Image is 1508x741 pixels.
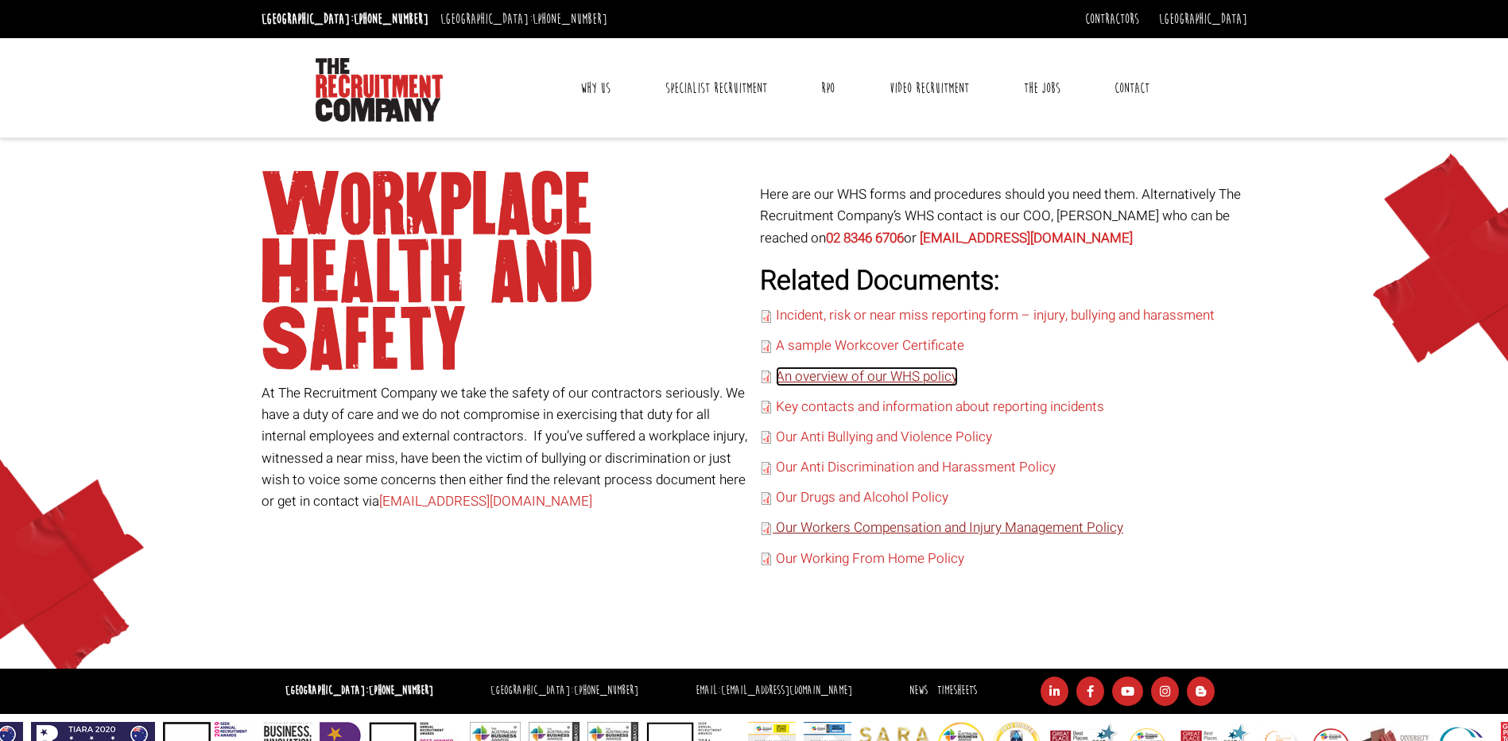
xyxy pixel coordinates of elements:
[1085,10,1139,28] a: Contractors
[1012,68,1072,108] a: The Jobs
[878,68,981,108] a: Video Recruitment
[354,10,428,28] a: [PHONE_NUMBER]
[760,266,1247,296] h2: Related Documents:
[436,6,611,32] li: [GEOGRAPHIC_DATA]:
[262,171,749,374] h1: Workplace Health and Safety
[920,228,1133,248] a: [EMAIL_ADDRESS][DOMAIN_NAME]
[574,683,638,698] a: [PHONE_NUMBER]
[760,492,773,505] img: undefined
[776,487,948,507] a: Our Drugs and Alcohol Policy
[760,553,773,565] img: undefined
[760,462,773,475] img: undefined
[776,427,992,447] a: Our Anti Bullying and Violence Policy
[760,184,1247,249] p: Here are our WHS forms and procedures should you need them. Alternatively The Recruitment Company...
[316,58,443,122] img: The Recruitment Company
[568,68,622,108] a: Why Us
[809,68,847,108] a: RPO
[760,370,773,383] img: undefined
[760,401,773,413] img: undefined
[760,518,1123,537] a: Our Workers Compensation and Injury Management Policy
[721,683,852,698] a: [EMAIL_ADDRESS][DOMAIN_NAME]
[1159,10,1247,28] a: [GEOGRAPHIC_DATA]
[258,6,432,32] li: [GEOGRAPHIC_DATA]:
[909,683,928,698] a: News
[760,310,773,323] img: undefined
[285,683,433,698] strong: [GEOGRAPHIC_DATA]:
[776,457,1056,477] a: Our Anti Discrimination and Harassment Policy
[776,367,958,386] a: An overview of our WHS policy
[379,491,592,511] a: [EMAIL_ADDRESS][DOMAIN_NAME]
[760,431,773,444] img: undefined
[937,683,977,698] a: Timesheets
[369,683,433,698] a: [PHONE_NUMBER]
[533,10,607,28] a: [PHONE_NUMBER]
[653,68,779,108] a: Specialist Recruitment
[776,305,1215,325] a: Incident, risk or near miss reporting form – injury, bullying and harassment
[776,397,1104,417] a: Key contacts and information about reporting incidents
[262,382,749,512] p: At The Recruitment Company we take the safety of our contractors seriously. We have a duty of car...
[487,680,642,703] li: [GEOGRAPHIC_DATA]:
[776,336,964,355] a: A sample Workcover Certificate
[826,228,904,248] a: 02 8346 6706
[760,340,773,353] img: undefined
[1103,68,1161,108] a: Contact
[760,522,773,535] img: undefined
[692,680,856,703] li: Email:
[760,549,964,568] a: Our Working From Home Policy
